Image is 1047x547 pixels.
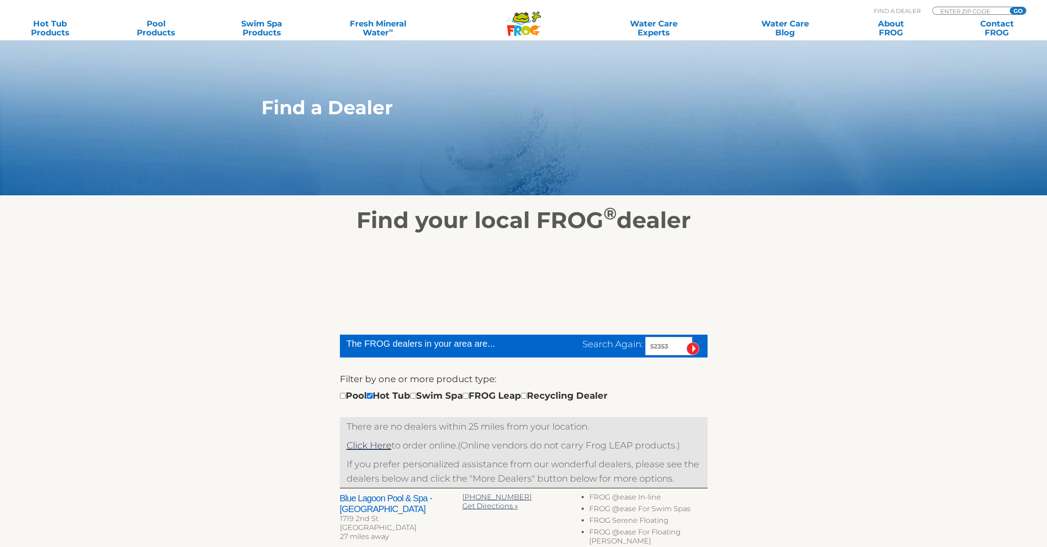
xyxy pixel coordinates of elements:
div: Pool Hot Tub Swim Spa FROG Leap Recycling Dealer [340,388,608,403]
sup: ® [604,203,617,224]
label: Filter by one or more product type: [340,372,496,386]
div: 1719 2nd St [340,514,462,523]
a: ContactFROG [956,19,1038,37]
a: [PHONE_NUMBER] [462,493,532,501]
p: If you prefer personalized assistance from our wonderful dealers, please see the dealers below an... [347,457,701,486]
a: Water CareExperts [586,19,720,37]
p: There are no dealers within 25 miles from your location. [347,419,701,434]
div: [GEOGRAPHIC_DATA] [340,523,462,532]
p: Find A Dealer [874,7,921,15]
li: FROG Serene Floating [589,516,707,528]
li: FROG @ease In-line [589,493,707,504]
a: Fresh MineralWater∞ [326,19,430,37]
input: Zip Code Form [939,7,1000,15]
input: Submit [686,342,699,355]
a: Hot TubProducts [9,19,91,37]
a: Swim SpaProducts [221,19,303,37]
h1: Find a Dealer [261,97,744,118]
h2: Find your local FROG dealer [248,207,799,234]
div: The FROG dealers in your area are... [347,337,527,350]
a: Get Directions » [462,502,518,510]
sup: ∞ [389,26,393,34]
li: FROG @ease For Swim Spas [589,504,707,516]
a: Water CareBlog [744,19,826,37]
a: Click Here [347,440,391,451]
a: PoolProducts [115,19,197,37]
a: AboutFROG [850,19,932,37]
p: (Online vendors do not carry Frog LEAP products.) [347,438,701,452]
h2: Blue Lagoon Pool & Spa - [GEOGRAPHIC_DATA] [340,493,462,514]
input: GO [1010,7,1026,14]
span: to order online. [347,440,458,451]
span: 27 miles away [340,532,389,541]
span: Search Again: [582,339,643,349]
